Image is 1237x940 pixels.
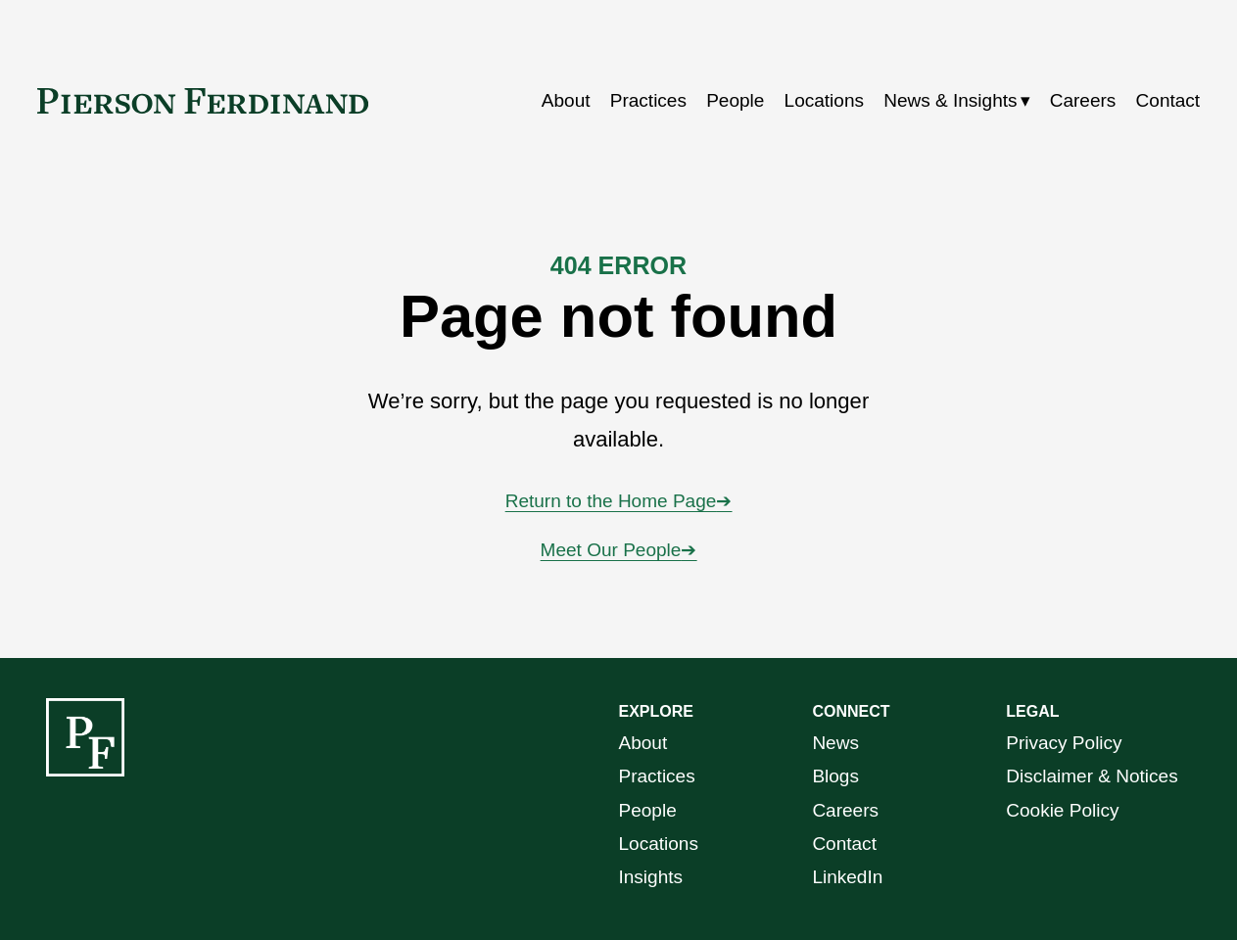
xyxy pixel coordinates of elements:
span: ➔ [681,540,696,560]
a: Return to the Home Page➔ [505,491,733,511]
strong: 404 ERROR [550,252,687,279]
a: folder dropdown [883,82,1029,119]
strong: EXPLORE [619,703,693,720]
a: Contact [1136,82,1201,119]
a: Contact [812,827,877,861]
a: About [619,727,668,760]
a: News [812,727,859,760]
h1: Page not found [231,282,1007,351]
a: Meet Our People➔ [541,540,697,560]
a: Practices [610,82,687,119]
a: Disclaimer & Notices [1006,760,1177,793]
strong: LEGAL [1006,703,1059,720]
a: People [619,794,677,827]
a: Careers [1050,82,1117,119]
a: Practices [619,760,695,793]
strong: CONNECT [812,703,889,720]
span: News & Insights [883,84,1017,117]
a: Cookie Policy [1006,794,1118,827]
a: Blogs [812,760,859,793]
a: Locations [619,827,698,861]
a: Privacy Policy [1006,727,1121,760]
a: Careers [812,794,879,827]
a: People [706,82,764,119]
a: Insights [619,861,684,894]
span: ➔ [716,491,732,511]
a: About [542,82,591,119]
a: Locations [785,82,864,119]
a: LinkedIn [812,861,882,894]
p: We’re sorry, but the page you requested is no longer available. [328,382,910,459]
